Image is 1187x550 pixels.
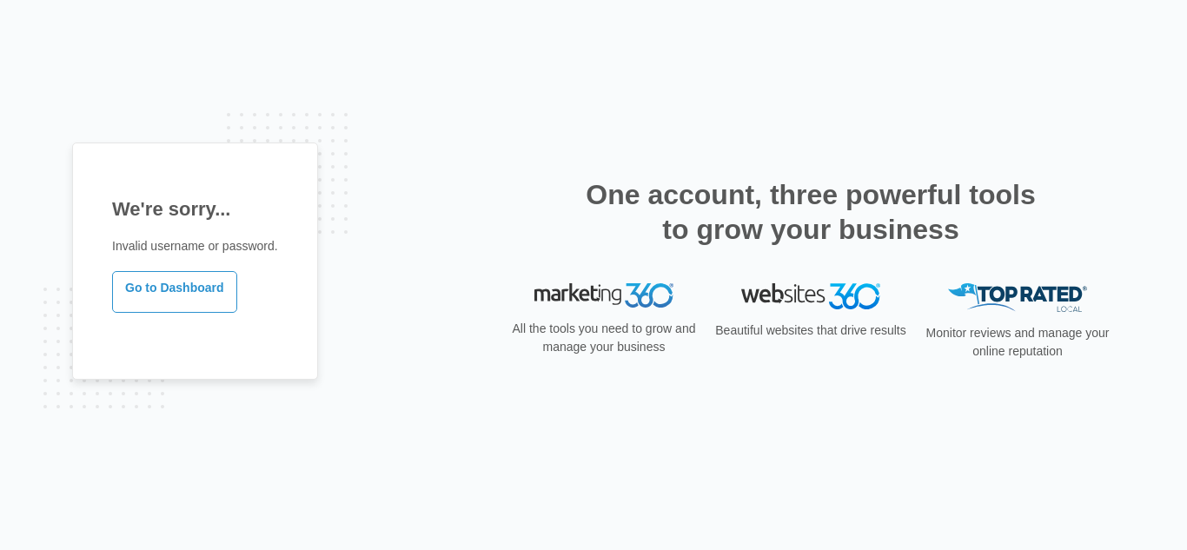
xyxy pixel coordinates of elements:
h2: One account, three powerful tools to grow your business [580,177,1041,247]
img: Top Rated Local [948,283,1087,312]
img: Marketing 360 [534,283,673,308]
h1: We're sorry... [112,195,278,223]
a: Go to Dashboard [112,271,237,313]
p: All the tools you need to grow and manage your business [507,320,701,356]
p: Beautiful websites that drive results [713,321,908,340]
p: Invalid username or password. [112,237,278,255]
img: Websites 360 [741,283,880,308]
p: Monitor reviews and manage your online reputation [920,324,1115,361]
